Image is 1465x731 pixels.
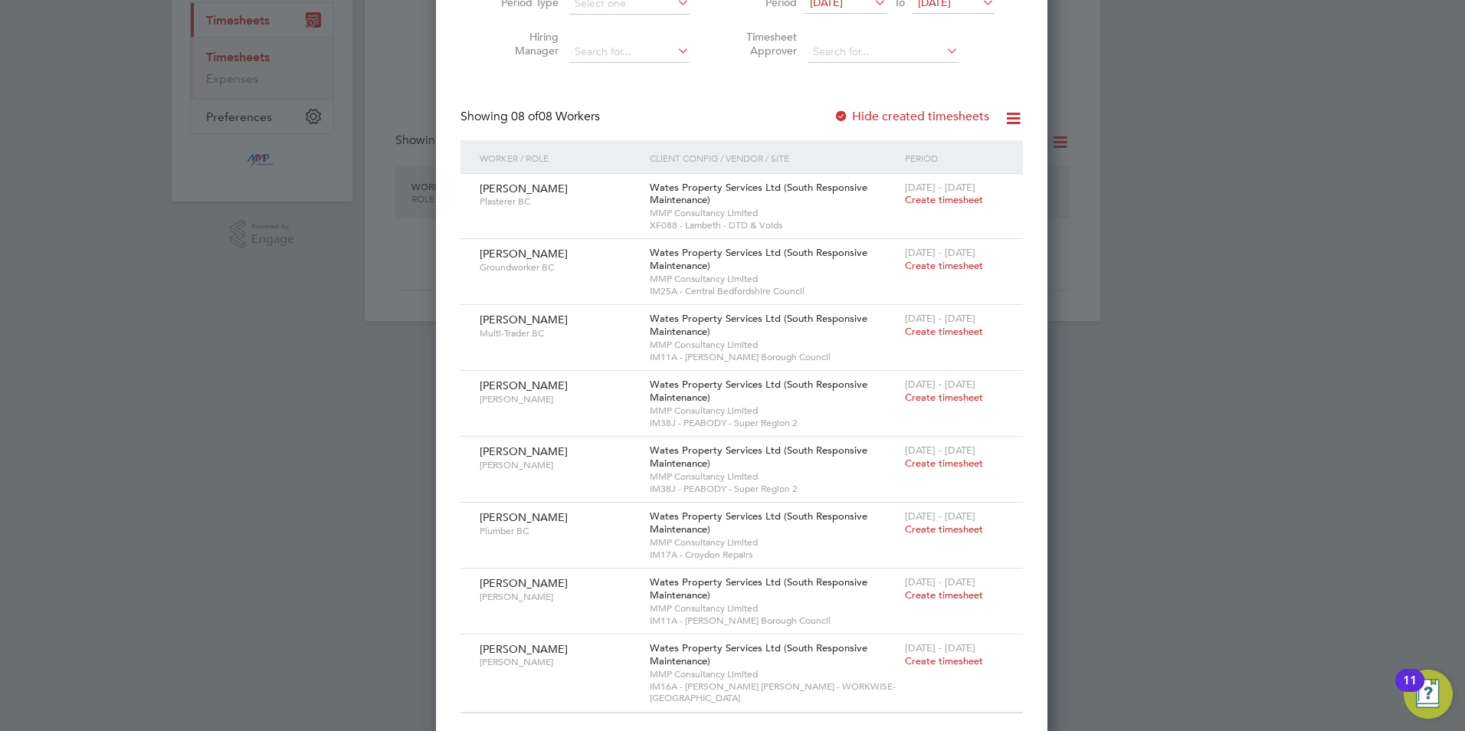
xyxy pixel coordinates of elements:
[480,591,638,603] span: [PERSON_NAME]
[480,261,638,274] span: Groundworker BC
[650,575,867,602] span: Wates Property Services Ltd (South Responsive Maintenance)
[808,41,959,63] input: Search for...
[480,247,568,261] span: [PERSON_NAME]
[650,444,867,470] span: Wates Property Services Ltd (South Responsive Maintenance)
[650,549,897,561] span: IM17A - Croydon Repairs
[490,30,559,57] label: Hiring Manager
[905,444,975,457] span: [DATE] - [DATE]
[905,246,975,259] span: [DATE] - [DATE]
[476,140,646,175] div: Worker / Role
[905,523,983,536] span: Create timesheet
[905,391,983,404] span: Create timesheet
[905,654,983,667] span: Create timesheet
[905,181,975,194] span: [DATE] - [DATE]
[650,615,897,627] span: IM11A - [PERSON_NAME] Borough Council
[1403,680,1417,700] div: 11
[905,588,983,602] span: Create timesheet
[905,259,983,272] span: Create timesheet
[905,575,975,588] span: [DATE] - [DATE]
[901,140,1008,175] div: Period
[511,109,539,124] span: 08 of
[511,109,600,124] span: 08 Workers
[905,325,983,338] span: Create timesheet
[650,405,897,417] span: MMP Consultancy Limited
[480,313,568,326] span: [PERSON_NAME]
[834,109,989,124] label: Hide created timesheets
[480,525,638,537] span: Plumber BC
[650,339,897,351] span: MMP Consultancy Limited
[480,510,568,524] span: [PERSON_NAME]
[650,602,897,615] span: MMP Consultancy Limited
[480,393,638,405] span: [PERSON_NAME]
[650,378,867,404] span: Wates Property Services Ltd (South Responsive Maintenance)
[650,351,897,363] span: IM11A - [PERSON_NAME] Borough Council
[728,30,797,57] label: Timesheet Approver
[650,181,867,207] span: Wates Property Services Ltd (South Responsive Maintenance)
[905,457,983,470] span: Create timesheet
[650,246,867,272] span: Wates Property Services Ltd (South Responsive Maintenance)
[569,41,690,63] input: Search for...
[905,378,975,391] span: [DATE] - [DATE]
[480,459,638,471] span: [PERSON_NAME]
[905,312,975,325] span: [DATE] - [DATE]
[650,510,867,536] span: Wates Property Services Ltd (South Responsive Maintenance)
[650,680,897,704] span: IM16A - [PERSON_NAME] [PERSON_NAME] - WORKWISE- [GEOGRAPHIC_DATA]
[650,470,897,483] span: MMP Consultancy Limited
[480,656,638,668] span: [PERSON_NAME]
[905,193,983,206] span: Create timesheet
[650,536,897,549] span: MMP Consultancy Limited
[650,668,897,680] span: MMP Consultancy Limited
[480,195,638,208] span: Plasterer BC
[480,642,568,656] span: [PERSON_NAME]
[650,207,897,219] span: MMP Consultancy Limited
[905,510,975,523] span: [DATE] - [DATE]
[480,327,638,339] span: Multi-Trader BC
[480,379,568,392] span: [PERSON_NAME]
[650,273,897,285] span: MMP Consultancy Limited
[650,285,897,297] span: IM25A - Central Bedfordshire Council
[905,641,975,654] span: [DATE] - [DATE]
[460,109,603,125] div: Showing
[650,641,867,667] span: Wates Property Services Ltd (South Responsive Maintenance)
[650,219,897,231] span: XF088 - Lambeth - DTD & Voids
[480,182,568,195] span: [PERSON_NAME]
[1404,670,1453,719] button: Open Resource Center, 11 new notifications
[480,576,568,590] span: [PERSON_NAME]
[650,417,897,429] span: IM38J - PEABODY - Super Region 2
[480,444,568,458] span: [PERSON_NAME]
[650,483,897,495] span: IM38J - PEABODY - Super Region 2
[646,140,901,175] div: Client Config / Vendor / Site
[650,312,867,338] span: Wates Property Services Ltd (South Responsive Maintenance)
